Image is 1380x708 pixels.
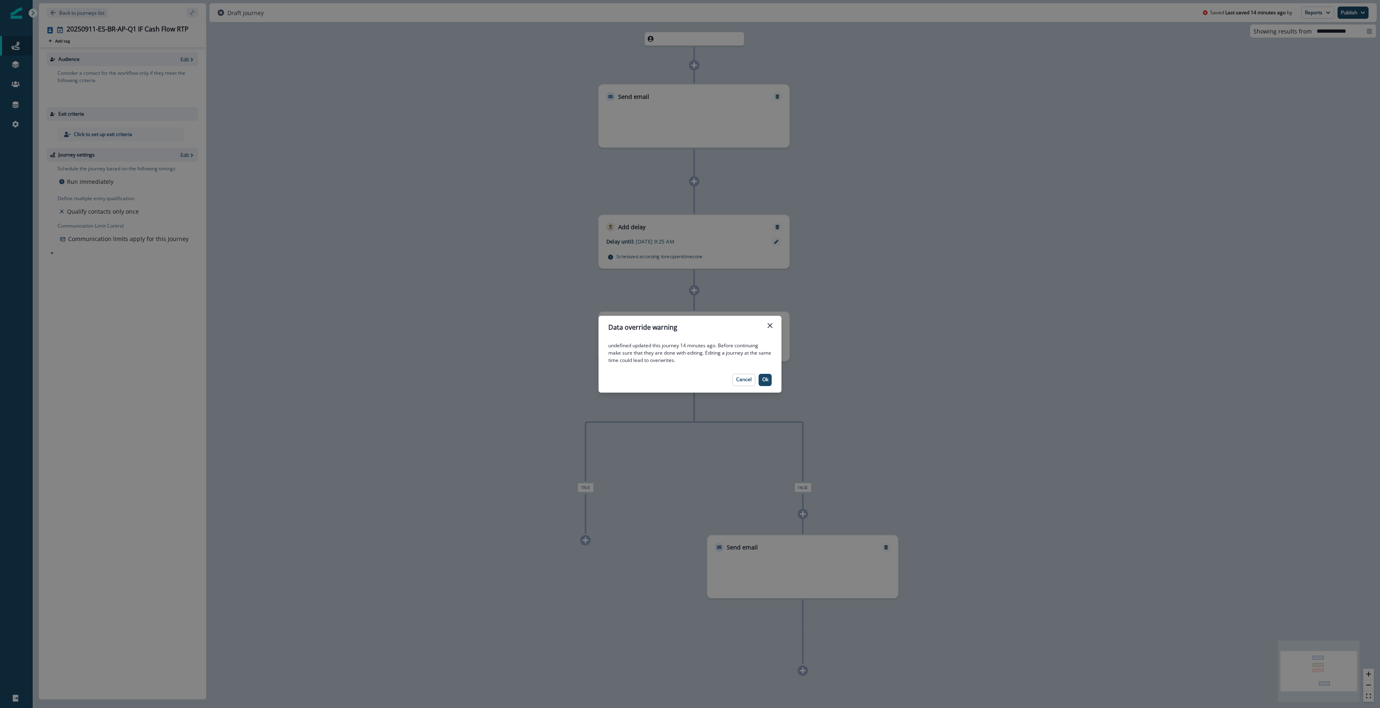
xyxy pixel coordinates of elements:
p: Cancel [736,377,752,382]
p: Ok [762,377,768,382]
button: Ok [759,374,772,386]
p: undefined updated this journey 14 minutes ago. Before continuing make sure that they are done wit... [608,342,772,364]
button: Cancel [732,374,755,386]
button: Close [763,319,777,332]
p: Data override warning [608,322,677,332]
